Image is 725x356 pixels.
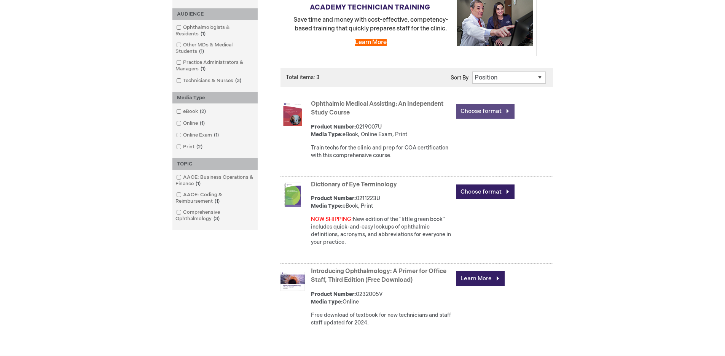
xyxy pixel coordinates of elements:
span: 1 [199,66,207,72]
div: New edition of the "little green book" includes quick-and-easy lookups of ophthalmic definitions,... [311,216,452,246]
strong: Media Type: [311,131,343,138]
a: eBook2 [174,108,209,115]
a: Choose format [456,184,515,199]
img: Ophthalmic Medical Assisting: An Independent Study Course [280,102,305,126]
a: Ophthalmologists & Residents1 [174,24,256,38]
a: Other MDs & Medical Students1 [174,41,256,55]
strong: Media Type: [311,299,343,305]
span: Total items: 3 [286,74,320,81]
a: AAOE: Business Operations & Finance1 [174,174,256,188]
a: Learn More [456,271,505,286]
font: NOW SHIPPING: [311,216,353,222]
a: Ophthalmic Medical Assisting: An Independent Study Course [311,100,443,116]
span: 1 [213,198,221,204]
img: Introducing Ophthalmology: A Primer for Office Staff, Third Edition (Free Download) [280,269,305,294]
a: Practice Administrators & Managers1 [174,59,256,73]
div: Media Type [172,92,258,104]
span: 3 [212,216,221,222]
span: 1 [199,31,207,37]
a: Print2 [174,143,206,151]
p: Save time and money with cost-effective, competency-based training that quickly prepares staff fo... [285,16,533,33]
strong: Product Number: [311,291,356,297]
span: 3 [233,78,243,84]
a: Online1 [174,120,208,127]
strong: ACADEMY TECHNICIAN TRAINING [310,3,430,11]
span: 1 [212,132,221,138]
a: Choose format [456,104,515,119]
span: 2 [194,144,204,150]
a: AAOE: Coding & Reimbursement1 [174,191,256,205]
img: Dictionary of Eye Terminology [280,183,305,207]
strong: Product Number: [311,124,356,130]
span: 1 [194,181,202,187]
a: Dictionary of Eye Terminology [311,181,397,188]
div: AUDIENCE [172,8,258,20]
span: 1 [198,120,207,126]
div: 0211223U eBook, Print [311,195,452,210]
a: Online Exam1 [174,132,222,139]
span: 2 [198,108,208,114]
span: 1 [197,48,206,54]
a: Introducing Ophthalmology: A Primer for Office Staff, Third Edition (Free Download) [311,268,446,284]
label: Sort By [451,75,468,81]
a: Learn More [355,39,387,46]
strong: Product Number: [311,195,356,202]
div: 0232005V Online [311,291,452,306]
div: TOPIC [172,158,258,170]
div: 0219007U eBook, Online Exam, Print [311,123,452,138]
div: Train techs for the clinic and prep for COA certification with this comprehensive course. [311,144,452,159]
div: Free download of textbook for new technicians and staff staff updated for 2024. [311,311,452,327]
a: Technicians & Nurses3 [174,77,244,84]
strong: Media Type: [311,203,343,209]
a: Comprehensive Ophthalmology3 [174,209,256,222]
